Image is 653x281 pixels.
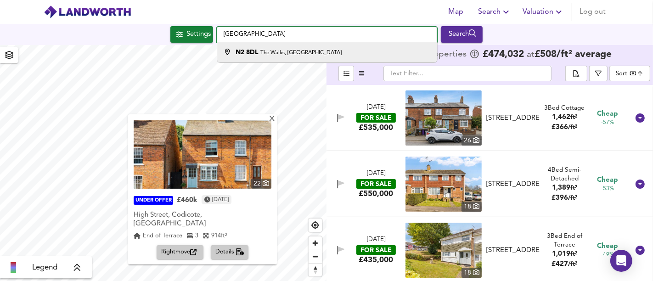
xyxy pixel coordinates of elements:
div: [DATE]FOR SALE£535,000 property thumbnail 26 [STREET_ADDRESS]3Bed Cottage1,462ft²£366/ft² Cheap-57% [326,85,653,151]
div: Click to configure Search Settings [170,26,213,43]
svg: Show Details [635,112,646,124]
span: / ft² [569,124,578,130]
div: 3 Bed Cottage [545,104,585,112]
span: Map [445,6,467,18]
span: 914 [211,233,221,239]
div: [DATE] [367,103,385,112]
img: property thumbnail [405,90,482,146]
a: property thumbnail 22 [134,120,271,189]
span: -49% [601,251,614,259]
span: ft² [570,114,577,120]
span: at [527,51,535,59]
div: 18 [462,202,482,212]
span: -53% [601,185,614,193]
div: 22 [251,179,271,189]
span: Search [478,6,512,18]
a: property thumbnail 18 [405,223,482,278]
div: [DATE] [367,236,385,244]
span: 1,019 [552,251,570,258]
span: ft² [570,251,577,257]
span: Reset bearing to north [309,264,322,276]
div: 18 [462,268,482,278]
button: Find my location [309,219,322,232]
button: Search [474,3,515,21]
span: 1,389 [552,185,570,191]
div: £550,000 [359,189,393,199]
span: £ 366 [552,124,578,131]
span: Log out [580,6,606,18]
a: property thumbnail 26 [405,90,482,146]
small: The Walks, [GEOGRAPHIC_DATA] [260,50,342,56]
div: FOR SALE [356,179,396,189]
time: Tuesday, July 22, 2025 at 2:00:07 PM [212,195,229,204]
button: Zoom out [309,250,322,263]
span: 1,462 [552,114,570,121]
div: [STREET_ADDRESS] [486,246,540,255]
span: Cheap [597,109,618,119]
strong: N2 8DL [236,49,259,56]
span: / ft² [569,261,578,267]
div: 3 Bed End of Terrace [543,232,586,250]
div: [STREET_ADDRESS] [486,113,540,123]
span: Rightmove [161,247,199,258]
div: [DATE]FOR SALE£550,000 property thumbnail 18 [STREET_ADDRESS]4Bed Semi-Detached1,389ft²£396/ft² C... [326,151,653,217]
div: FOR SALE [356,245,396,255]
div: [STREET_ADDRESS] [486,180,540,189]
span: £ 474,032 [483,50,524,59]
span: £ 427 [552,261,578,268]
div: Settings [186,28,211,40]
input: Enter a location... [217,27,437,42]
span: Legend [32,262,57,273]
div: End of Terrace [134,231,182,241]
div: High Street, Codicote, [GEOGRAPHIC_DATA] [134,211,271,229]
img: logo [44,5,131,19]
a: property thumbnail 18 [405,157,482,212]
svg: Show Details [635,179,646,190]
div: £535,000 [359,123,393,133]
button: Details [211,245,249,259]
div: 26 [462,135,482,146]
button: Log out [576,3,609,21]
span: Valuation [523,6,564,18]
div: Sort [616,69,627,78]
button: Reset bearing to north [309,263,322,276]
span: Cheap [597,242,618,251]
div: split button [565,66,587,81]
span: ft² [570,185,577,191]
div: 3 [187,231,198,241]
div: FOR SALE [356,113,396,123]
div: £435,000 [359,255,393,265]
div: Search [443,28,480,40]
span: £ 396 [552,195,578,202]
span: / ft² [569,195,578,201]
div: X [268,115,276,124]
button: Rightmove [157,245,203,259]
div: Run Your Search [441,26,483,43]
img: property thumbnail [405,223,482,278]
button: Valuation [519,3,568,21]
a: Rightmove [157,245,207,259]
span: Cheap [597,175,618,185]
div: Sort [609,66,650,81]
div: 4 Bed Semi-Detached [543,166,586,184]
button: Map [441,3,471,21]
div: Grange Rise, Codicote, Hertfordshire, SG4 [483,180,543,189]
div: £460k [177,196,197,205]
img: property thumbnail [134,120,271,189]
input: Text Filter... [383,66,552,81]
span: £ 508 / ft² average [535,50,612,59]
button: Settings [170,26,213,43]
div: [DATE] [367,169,385,178]
div: Open Intercom Messenger [610,250,632,272]
button: Zoom in [309,236,322,250]
span: -57% [601,119,614,127]
span: ft² [221,233,227,239]
button: Search [441,26,483,43]
svg: Show Details [635,245,646,256]
span: Details [215,247,244,258]
div: UNDER OFFER [134,197,173,205]
img: property thumbnail [405,157,482,212]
